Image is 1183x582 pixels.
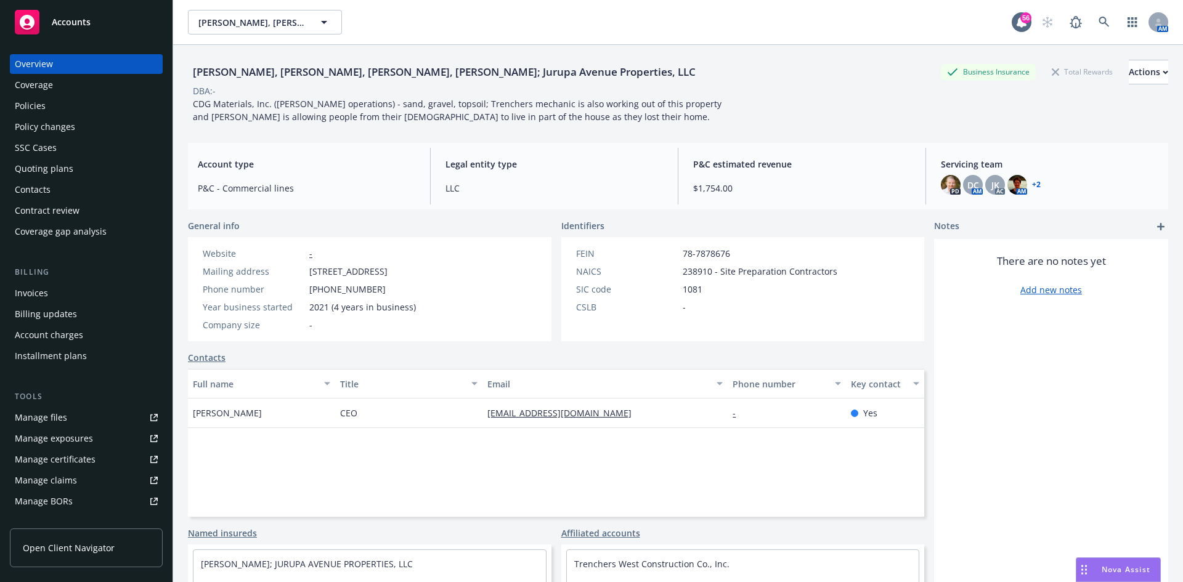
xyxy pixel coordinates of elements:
div: Phone number [733,378,827,390]
a: Accounts [10,5,163,39]
span: 2021 (4 years in business) [309,301,416,313]
a: SSC Cases [10,138,163,158]
span: [PERSON_NAME] [193,406,262,419]
div: Phone number [203,283,304,296]
span: CDG Materials, Inc. ([PERSON_NAME] operations) - sand, gravel, topsoil; Trenchers mechanic is als... [193,98,724,123]
span: Servicing team [941,158,1158,171]
div: Key contact [851,378,906,390]
div: Coverage gap analysis [15,222,107,241]
span: [STREET_ADDRESS] [309,265,388,278]
a: Billing updates [10,304,163,324]
button: Phone number [728,369,845,398]
div: Policy changes [15,117,75,137]
div: Quoting plans [15,159,73,179]
button: Actions [1129,60,1168,84]
div: DBA: - [193,84,216,97]
span: LLC [445,182,663,195]
a: Overview [10,54,163,74]
div: Account charges [15,325,83,345]
div: FEIN [576,247,678,260]
div: Full name [193,378,317,390]
div: Mailing address [203,265,304,278]
span: 1081 [683,283,702,296]
a: Contract review [10,201,163,220]
div: Tools [10,390,163,403]
span: DC [967,179,979,192]
a: Trenchers West Construction Co., Inc. [574,558,730,570]
div: Total Rewards [1046,64,1119,79]
span: Nova Assist [1102,564,1150,575]
span: - [683,301,686,313]
a: Coverage [10,75,163,95]
span: $1,754.00 [693,182,911,195]
button: Email [482,369,728,398]
div: SSC Cases [15,138,57,158]
div: Coverage [15,75,53,95]
a: Contacts [10,180,163,200]
a: Manage claims [10,471,163,490]
img: photo [1007,175,1027,195]
div: Business Insurance [941,64,1036,79]
a: Manage exposures [10,429,163,448]
div: NAICS [576,265,678,278]
span: Accounts [52,17,91,27]
div: Overview [15,54,53,74]
a: Search [1092,10,1116,34]
div: Policies [15,96,46,116]
a: Policy changes [10,117,163,137]
span: P&C estimated revenue [693,158,911,171]
span: 78-7878676 [683,247,730,260]
div: Year business started [203,301,304,313]
button: Title [335,369,482,398]
a: Add new notes [1020,283,1082,296]
div: Invoices [15,283,48,303]
span: Open Client Navigator [23,541,115,554]
div: Billing updates [15,304,77,324]
div: Installment plans [15,346,87,366]
div: Email [487,378,709,390]
button: Nova Assist [1076,557,1161,582]
span: Legal entity type [445,158,663,171]
span: JK [991,179,999,192]
span: P&C - Commercial lines [198,182,415,195]
button: Full name [188,369,335,398]
a: Policies [10,96,163,116]
a: Account charges [10,325,163,345]
div: [PERSON_NAME], [PERSON_NAME], [PERSON_NAME], [PERSON_NAME]; Jurupa Avenue Properties, LLC [188,64,701,80]
a: Quoting plans [10,159,163,179]
a: Manage certificates [10,450,163,469]
span: - [309,318,312,331]
img: photo [941,175,961,195]
div: Manage certificates [15,450,96,469]
span: 238910 - Site Preparation Contractors [683,265,837,278]
a: Invoices [10,283,163,303]
a: Manage BORs [10,491,163,511]
span: General info [188,219,240,232]
div: SIC code [576,283,678,296]
div: Drag to move [1076,558,1092,581]
div: Contacts [15,180,51,200]
span: Identifiers [561,219,604,232]
div: Company size [203,318,304,331]
div: Title [340,378,464,390]
div: Website [203,247,304,260]
a: +2 [1032,181,1041,188]
div: Manage BORs [15,491,73,511]
a: - [309,248,312,259]
span: There are no notes yet [997,254,1106,269]
div: Manage claims [15,471,77,490]
a: [PERSON_NAME]; JURUPA AVENUE PROPERTIES, LLC [201,558,413,570]
button: [PERSON_NAME], [PERSON_NAME], [PERSON_NAME], [PERSON_NAME]; Jurupa Avenue Properties, LLC [188,10,342,34]
span: [PERSON_NAME], [PERSON_NAME], [PERSON_NAME], [PERSON_NAME]; Jurupa Avenue Properties, LLC [198,16,305,29]
div: CSLB [576,301,678,313]
span: Notes [934,219,959,234]
div: Summary of insurance [15,512,108,532]
div: Contract review [15,201,79,220]
a: Installment plans [10,346,163,366]
a: add [1153,219,1168,234]
span: CEO [340,406,357,419]
a: Switch app [1120,10,1145,34]
a: Contacts [188,351,226,364]
button: Key contact [846,369,924,398]
div: Manage files [15,408,67,427]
